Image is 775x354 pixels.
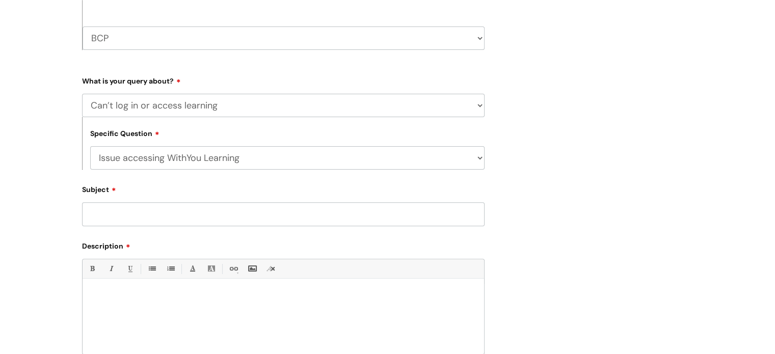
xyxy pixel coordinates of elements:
label: What is your query about? [82,73,485,86]
a: Link [227,262,239,275]
a: Font Color [186,262,199,275]
a: Bold (Ctrl-B) [86,262,98,275]
a: Remove formatting (Ctrl-\) [264,262,277,275]
a: Italic (Ctrl-I) [104,262,117,275]
label: Description [82,238,485,251]
a: • Unordered List (Ctrl-Shift-7) [145,262,158,275]
label: Subject [82,182,485,194]
a: Underline(Ctrl-U) [123,262,136,275]
a: 1. Ordered List (Ctrl-Shift-8) [164,262,177,275]
a: Back Color [205,262,218,275]
a: Insert Image... [246,262,258,275]
label: Specific Question [90,128,159,138]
